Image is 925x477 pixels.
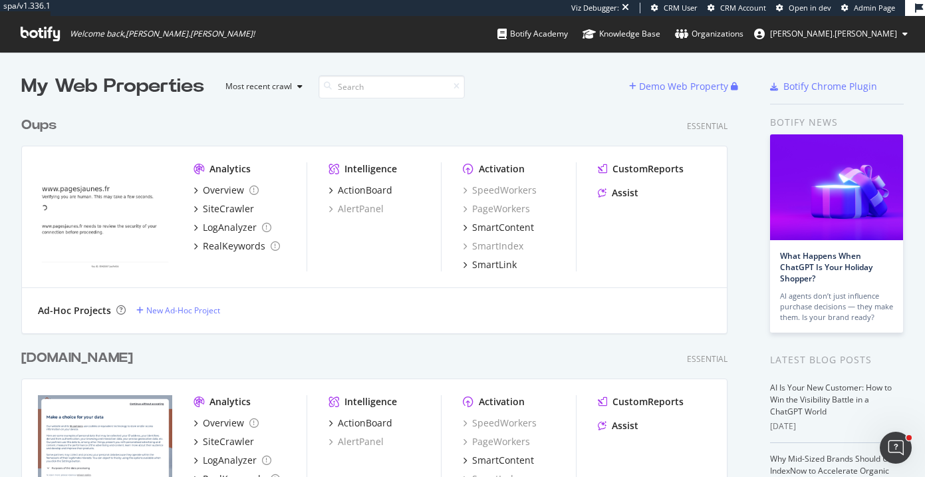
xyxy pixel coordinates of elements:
[780,291,893,323] div: AI agents don’t just influence purchase decisions — they make them. Is your brand ready?
[209,395,251,408] div: Analytics
[841,3,895,13] a: Admin Page
[789,3,831,13] span: Open in dev
[194,221,271,234] a: LogAnalyzer
[770,382,892,417] a: AI Is Your New Customer: How to Win the Visibility Battle in a ChatGPT World
[598,419,638,432] a: Assist
[770,420,904,432] div: [DATE]
[136,305,220,316] a: New Ad-Hoc Project
[203,239,265,253] div: RealKeywords
[472,221,534,234] div: SmartContent
[629,80,731,92] a: Demo Web Property
[770,353,904,367] div: Latest Blog Posts
[21,349,133,368] div: [DOMAIN_NAME]
[651,3,698,13] a: CRM User
[854,3,895,13] span: Admin Page
[70,29,255,39] span: Welcome back, [PERSON_NAME].[PERSON_NAME] !
[497,16,568,52] a: Botify Academy
[639,80,728,93] div: Demo Web Property
[463,416,537,430] a: SpeedWorkers
[203,221,257,234] div: LogAnalyzer
[664,3,698,13] span: CRM User
[203,184,244,197] div: Overview
[319,75,465,98] input: Search
[743,23,918,45] button: [PERSON_NAME].[PERSON_NAME]
[708,3,766,13] a: CRM Account
[203,416,244,430] div: Overview
[598,186,638,200] a: Assist
[194,435,254,448] a: SiteCrawler
[780,250,872,284] a: What Happens When ChatGPT Is Your Holiday Shopper?
[770,80,877,93] a: Botify Chrome Plugin
[463,221,534,234] a: SmartContent
[21,73,204,100] div: My Web Properties
[770,28,897,39] span: emma.destexhe
[612,162,684,176] div: CustomReports
[629,76,731,97] button: Demo Web Property
[571,3,619,13] div: Viz Debugger:
[203,454,257,467] div: LogAnalyzer
[720,3,766,13] span: CRM Account
[194,454,271,467] a: LogAnalyzer
[329,202,384,216] a: AlertPanel
[194,184,259,197] a: Overview
[598,395,684,408] a: CustomReports
[463,258,517,271] a: SmartLink
[472,454,534,467] div: SmartContent
[583,27,660,41] div: Knowledge Base
[463,184,537,197] a: SpeedWorkers
[203,202,254,216] div: SiteCrawler
[612,419,638,432] div: Assist
[598,162,684,176] a: CustomReports
[463,435,530,448] a: PageWorkers
[776,3,831,13] a: Open in dev
[583,16,660,52] a: Knowledge Base
[329,416,392,430] a: ActionBoard
[463,239,523,253] a: SmartIndex
[463,454,534,467] a: SmartContent
[675,16,743,52] a: Organizations
[612,395,684,408] div: CustomReports
[146,305,220,316] div: New Ad-Hoc Project
[479,162,525,176] div: Activation
[329,435,384,448] a: AlertPanel
[675,27,743,41] div: Organizations
[497,27,568,41] div: Botify Academy
[612,186,638,200] div: Assist
[194,416,259,430] a: Overview
[472,258,517,271] div: SmartLink
[338,184,392,197] div: ActionBoard
[194,202,254,216] a: SiteCrawler
[344,162,397,176] div: Intelligence
[687,120,727,132] div: Essential
[38,304,111,317] div: Ad-Hoc Projects
[21,116,57,135] div: Oups
[880,432,912,464] iframe: Intercom live chat
[38,162,172,270] img: www.pagesjaunes.fr/oups
[770,115,904,130] div: Botify news
[194,239,280,253] a: RealKeywords
[329,184,392,197] a: ActionBoard
[687,353,727,365] div: Essential
[770,134,903,240] img: What Happens When ChatGPT Is Your Holiday Shopper?
[463,202,530,216] a: PageWorkers
[344,395,397,408] div: Intelligence
[21,116,62,135] a: Oups
[215,76,308,97] button: Most recent crawl
[479,395,525,408] div: Activation
[21,349,138,368] a: [DOMAIN_NAME]
[338,416,392,430] div: ActionBoard
[225,82,292,90] div: Most recent crawl
[783,80,877,93] div: Botify Chrome Plugin
[209,162,251,176] div: Analytics
[203,435,254,448] div: SiteCrawler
